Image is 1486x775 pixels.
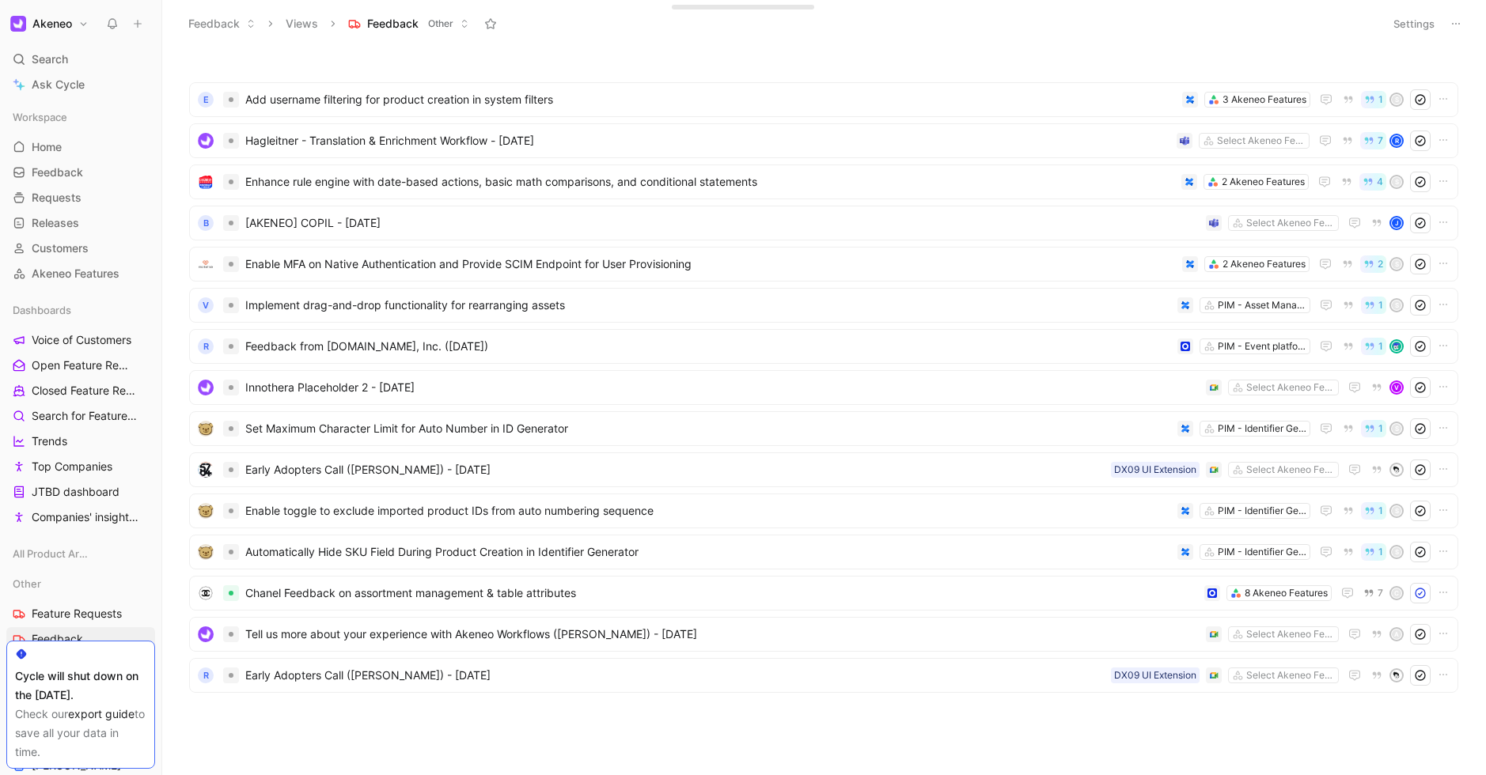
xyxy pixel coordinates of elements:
[189,164,1458,199] a: logoEnhance rule engine with date-based actions, basic math comparisons, and conditional statemen...
[198,297,214,313] div: V
[10,16,26,32] img: Akeneo
[245,255,1176,274] span: Enable MFA on Native Authentication and Provide SCIM Endpoint for User Provisioning
[1361,502,1386,520] button: 1
[13,546,91,561] span: All Product Areas
[1378,342,1383,351] span: 1
[6,298,155,529] div: DashboardsVoice of CustomersOpen Feature RequestsClosed Feature RequestsSearch for Feature Reques...
[6,480,155,504] a: JTBD dashboard
[1361,338,1386,355] button: 1
[6,505,155,529] a: Companies' insights (Test [PERSON_NAME])
[6,186,155,210] a: Requests
[198,544,214,560] img: logo
[1391,300,1402,311] div: S
[1223,92,1306,108] div: 3 Akeneo Features
[1361,420,1386,437] button: 1
[1218,421,1306,437] div: PIM - Identifier Generator
[1378,301,1383,310] span: 1
[1391,259,1402,270] div: S
[245,131,1170,150] span: Hagleitner - Translation & Enrichment Workflow - [DATE]
[189,576,1458,611] a: logoChanel Feedback on assortment management & table attributes8 Akeneo Features7C
[245,296,1171,315] span: Implement drag-and-drop functionality for rearranging assets
[198,92,214,108] div: E
[13,302,71,318] span: Dashboards
[1391,629,1402,640] div: A
[189,288,1458,323] a: VImplement drag-and-drop functionality for rearranging assetsPIM - Asset Manager1S
[6,379,155,403] a: Closed Feature Requests
[6,135,155,159] a: Home
[198,585,214,601] img: logo
[6,429,155,453] a: Trends
[6,47,155,71] div: Search
[6,404,155,428] a: Search for Feature Requests
[1217,133,1306,149] div: Select Akeneo Features
[1377,177,1383,187] span: 4
[1378,95,1383,104] span: 1
[1391,176,1402,187] div: S
[1378,506,1383,516] span: 1
[245,542,1171,561] span: Automatically Hide SKU Field During Product Creation in Identifier Generator
[13,576,41,592] span: Other
[245,666,1105,685] span: Early Adopters Call ([PERSON_NAME]) - [DATE]
[189,370,1458,405] a: logoInnothera Placeholder 2 - [DATE]Select Akeneo FeaturesV
[245,625,1200,644] span: Tell us more about your experience with Akeneo Workflows ([PERSON_NAME]) - [DATE]
[1361,297,1386,314] button: 1
[6,211,155,235] a: Releases
[1391,423,1402,434] div: S
[198,174,214,190] img: logo
[6,298,155,322] div: Dashboards
[1378,424,1383,433] span: 1
[189,452,1458,487] a: logoEarly Adopters Call ([PERSON_NAME]) - [DATE]Select Akeneo FeaturesDX09 UI Extensionavatar
[1391,135,1402,146] div: R
[6,328,155,352] a: Voice of Customers
[1391,546,1402,558] div: S
[32,459,112,474] span: Top Companies
[341,12,476,36] button: FeedbackOther
[1386,13,1442,35] button: Settings
[181,12,263,36] button: Feedback
[245,90,1176,109] span: Add username filtering for product creation in system filters
[32,240,89,256] span: Customers
[1218,338,1306,354] div: PIM - Event platform
[6,13,93,35] button: AkeneoAkeneo
[198,503,214,519] img: logo
[245,584,1198,603] span: Chanel Feedback on assortment management & table attributes
[1246,462,1335,478] div: Select Akeneo Features
[198,215,214,231] div: B
[1378,588,1383,598] span: 7
[198,133,214,149] img: logo
[68,707,135,720] a: export guide
[245,337,1171,356] span: Feedback from [DOMAIN_NAME], Inc. ([DATE])
[32,75,85,94] span: Ask Cycle
[32,50,68,69] span: Search
[32,484,119,500] span: JTBD dashboard
[32,631,83,647] span: Feedback
[245,378,1200,397] span: Innothera Placeholder 2 - [DATE]
[32,164,83,180] span: Feedback
[32,606,122,622] span: Feature Requests
[198,421,214,437] img: logo
[6,73,155,96] a: Ask Cycle
[1360,132,1386,149] button: 7
[1378,136,1383,146] span: 7
[15,667,146,705] div: Cycle will shut down on the [DATE].
[6,542,155,570] div: All Product Areas
[1114,667,1196,683] div: DX09 UI Extension
[1391,94,1402,105] div: S
[245,172,1175,191] span: Enhance rule engine with date-based actions, basic math comparisons, and conditional statements
[32,139,62,155] span: Home
[1222,174,1305,190] div: 2 Akeneo Features
[1391,505,1402,516] div: S
[32,509,141,525] span: Companies' insights (Test [PERSON_NAME])
[1360,584,1386,602] button: 7
[1359,173,1386,191] button: 4
[32,266,119,282] span: Akeneo Features
[1246,380,1335,395] div: Select Akeneo Features
[1361,543,1386,561] button: 1
[1391,670,1402,681] img: avatar
[1378,547,1383,557] span: 1
[198,338,214,354] div: R
[245,501,1171,520] span: Enable toggle to exclude imported product IDs from auto numbering sequence
[1391,341,1402,352] img: avatar
[13,109,67,125] span: Workspace
[198,462,214,478] img: logo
